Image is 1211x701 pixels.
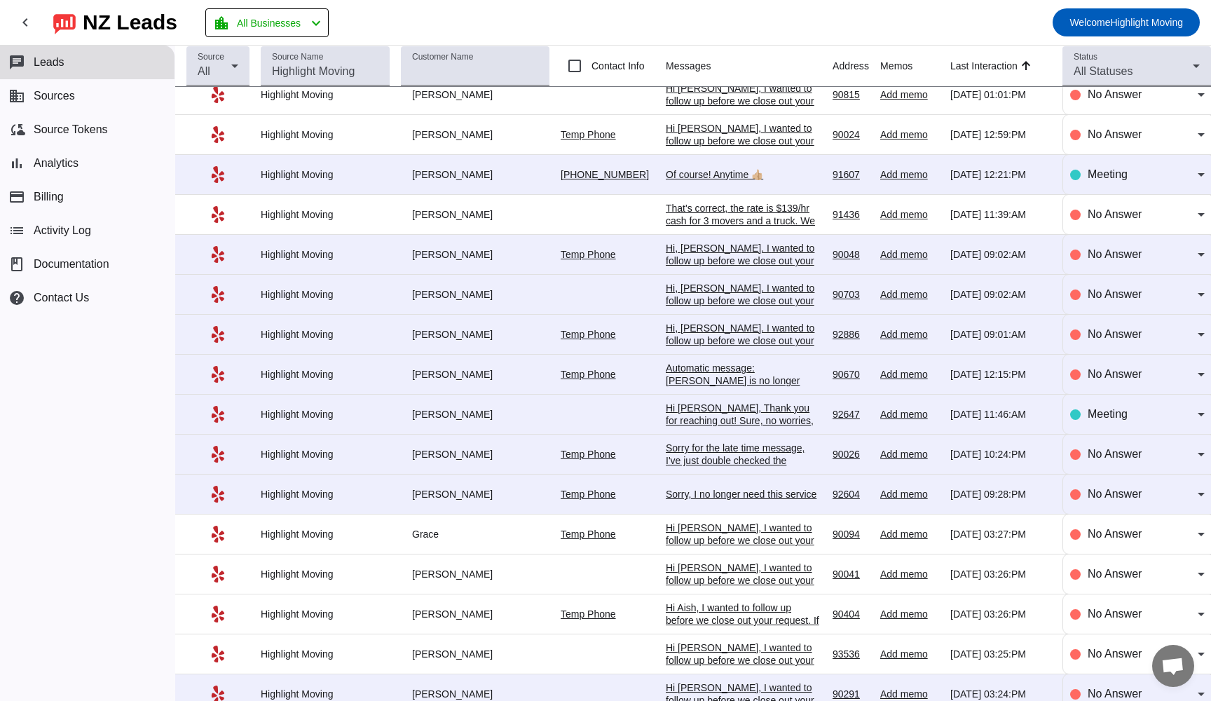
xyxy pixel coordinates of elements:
[261,568,390,580] div: Highlight Moving
[561,449,616,460] a: Temp Phone
[833,288,869,301] div: 90703
[8,121,25,138] mat-icon: cloud_sync
[261,88,390,101] div: Highlight Moving
[833,408,869,421] div: 92647
[833,168,869,181] div: 91607
[666,362,821,400] div: Automatic message: [PERSON_NAME] is no longer pursuing this job.
[261,448,390,461] div: Highlight Moving
[401,208,549,221] div: [PERSON_NAME]
[666,242,821,456] div: Hi, [PERSON_NAME]. I wanted to follow up before we close out your request. If you're still consid...
[880,648,939,660] div: Add memo
[880,128,939,141] div: Add memo
[401,488,549,501] div: [PERSON_NAME]
[213,15,230,32] mat-icon: location_city
[34,157,78,170] span: Analytics
[261,208,390,221] div: Highlight Moving
[1088,488,1142,500] span: No Answer
[401,248,549,261] div: [PERSON_NAME]
[401,288,549,301] div: [PERSON_NAME]
[1088,128,1142,140] span: No Answer
[1088,528,1142,540] span: No Answer
[261,608,390,620] div: Highlight Moving
[1088,648,1142,660] span: No Answer
[833,248,869,261] div: 90048
[210,606,226,622] mat-icon: Yelp
[880,488,939,501] div: Add memo
[880,248,939,261] div: Add memo
[950,88,1051,101] div: [DATE] 01:01:PM
[880,528,939,540] div: Add memo
[261,248,390,261] div: Highlight Moving
[210,646,226,662] mat-icon: Yelp
[950,368,1051,381] div: [DATE] 12:15:PM
[237,13,301,33] span: All Businesses
[210,206,226,223] mat-icon: Yelp
[1069,17,1110,28] span: Welcome
[666,282,821,496] div: Hi, [PERSON_NAME]. I wanted to follow up before we close out your request. If you're still consid...
[83,13,177,32] div: NZ Leads
[401,408,549,421] div: [PERSON_NAME]
[401,608,549,620] div: [PERSON_NAME]
[261,368,390,381] div: Highlight Moving
[950,448,1051,461] div: [DATE] 10:24:PM
[261,128,390,141] div: Highlight Moving
[666,122,821,311] div: Hi [PERSON_NAME], I wanted to follow up before we close out your request. If you're still conside...
[950,168,1051,181] div: [DATE] 12:21:PM
[261,528,390,540] div: Highlight Moving
[210,166,226,183] mat-icon: Yelp
[401,128,549,141] div: [PERSON_NAME]
[17,14,34,31] mat-icon: chevron_left
[261,688,390,700] div: Highlight Moving
[561,329,616,340] a: Temp Phone
[833,368,869,381] div: 90670
[210,246,226,263] mat-icon: Yelp
[198,53,224,62] mat-label: Source
[261,648,390,660] div: Highlight Moving
[950,528,1051,540] div: [DATE] 03:27:PM
[34,292,89,304] span: Contact Us
[8,290,25,306] mat-icon: help
[833,488,869,501] div: 92604
[833,328,869,341] div: 92886
[561,369,616,380] a: Temp Phone
[8,256,25,273] span: book
[666,488,821,501] div: Sorry, I no longer need this service
[1088,168,1128,180] span: Meeting
[34,123,108,136] span: Source Tokens
[1088,688,1142,700] span: No Answer
[833,528,869,540] div: 90094
[261,408,390,421] div: Highlight Moving
[880,328,939,341] div: Add memo
[950,208,1051,221] div: [DATE] 11:39:AM
[666,322,821,536] div: Hi, [PERSON_NAME]. I wanted to follow up before we close out your request. If you're still consid...
[401,328,549,341] div: [PERSON_NAME]
[950,288,1051,301] div: [DATE] 09:02:AM
[198,65,210,77] span: All
[833,688,869,700] div: 90291
[666,402,821,515] div: Hi [PERSON_NAME], Thank you for reaching out! Sure, no worries, we'll be sending our largest movi...
[210,326,226,343] mat-icon: Yelp
[666,168,821,181] div: Of course! Anytime 👍🏼
[261,328,390,341] div: Highlight Moving
[561,249,616,260] a: Temp Phone
[561,529,616,540] a: Temp Phone
[1088,208,1142,220] span: No Answer
[1088,88,1142,100] span: No Answer
[880,688,939,700] div: Add memo
[401,528,549,540] div: Grace
[210,566,226,583] mat-icon: Yelp
[210,366,226,383] mat-icon: Yelp
[261,288,390,301] div: Highlight Moving
[401,568,549,580] div: [PERSON_NAME]
[8,155,25,172] mat-icon: bar_chart
[8,222,25,239] mat-icon: list
[401,368,549,381] div: [PERSON_NAME]
[8,88,25,104] mat-icon: business
[666,442,821,517] div: Sorry for the late time message, I've just double checked the schedule for [DATE] and we can make...
[561,169,649,180] a: [PHONE_NUMBER]
[261,168,390,181] div: Highlight Moving
[210,126,226,143] mat-icon: Yelp
[401,168,549,181] div: [PERSON_NAME]
[53,11,76,34] img: logo
[950,488,1051,501] div: [DATE] 09:28:PM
